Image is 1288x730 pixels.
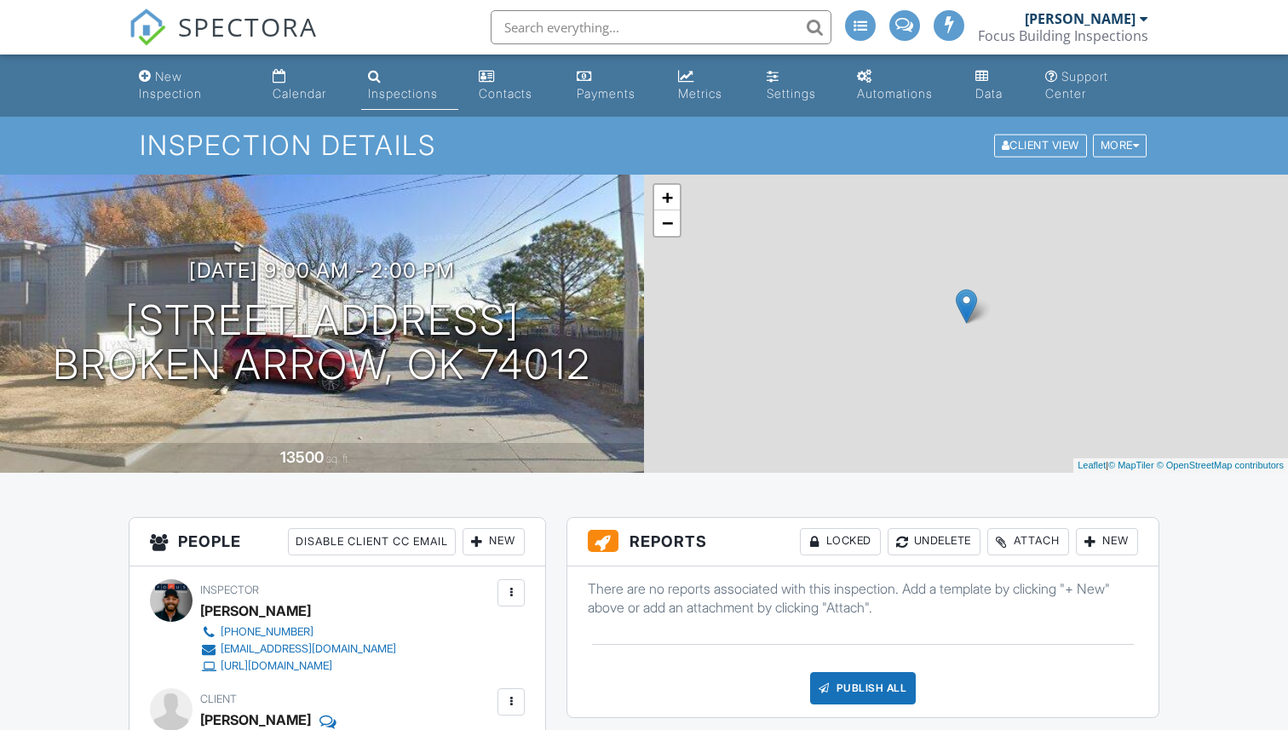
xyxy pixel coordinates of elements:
[326,452,350,465] span: sq. ft.
[140,130,1148,160] h1: Inspection Details
[129,9,166,46] img: The Best Home Inspection Software - Spectora
[978,27,1148,44] div: Focus Building Inspections
[850,61,955,110] a: Automations (Advanced)
[200,658,396,675] a: [URL][DOMAIN_NAME]
[368,86,438,101] div: Inspections
[288,528,456,555] div: Disable Client CC Email
[992,138,1091,151] a: Client View
[273,86,326,101] div: Calendar
[472,61,556,110] a: Contacts
[1093,135,1147,158] div: More
[129,518,545,566] h3: People
[588,579,1138,618] p: There are no reports associated with this inspection. Add a template by clicking "+ New" above or...
[491,10,831,44] input: Search everything...
[570,61,658,110] a: Payments
[463,528,525,555] div: New
[810,672,917,704] div: Publish All
[654,185,680,210] a: Zoom in
[200,693,237,705] span: Client
[969,61,1025,110] a: Data
[577,86,635,101] div: Payments
[178,9,318,44] span: SPECTORA
[200,641,396,658] a: [EMAIL_ADDRESS][DOMAIN_NAME]
[760,61,837,110] a: Settings
[567,518,1159,566] h3: Reports
[200,583,259,596] span: Inspector
[221,642,396,656] div: [EMAIL_ADDRESS][DOMAIN_NAME]
[1073,458,1288,473] div: |
[129,23,318,59] a: SPECTORA
[1038,61,1156,110] a: Support Center
[857,86,933,101] div: Automations
[1045,69,1108,101] div: Support Center
[1025,10,1136,27] div: [PERSON_NAME]
[987,528,1069,555] div: Attach
[200,598,311,624] div: [PERSON_NAME]
[280,448,324,466] div: 13500
[678,86,722,101] div: Metrics
[800,528,881,555] div: Locked
[132,61,251,110] a: New Inspection
[139,69,202,101] div: New Inspection
[975,86,1003,101] div: Data
[994,135,1087,158] div: Client View
[361,61,458,110] a: Inspections
[221,625,313,639] div: [PHONE_NUMBER]
[200,624,396,641] a: [PHONE_NUMBER]
[888,528,980,555] div: Undelete
[1157,460,1284,470] a: © OpenStreetMap contributors
[479,86,532,101] div: Contacts
[767,86,816,101] div: Settings
[1108,460,1154,470] a: © MapTiler
[53,298,591,388] h1: [STREET_ADDRESS] Broken Arrow, OK 74012
[1078,460,1106,470] a: Leaflet
[189,259,455,282] h3: [DATE] 9:00 am - 2:00 pm
[671,61,746,110] a: Metrics
[654,210,680,236] a: Zoom out
[1076,528,1138,555] div: New
[221,659,332,673] div: [URL][DOMAIN_NAME]
[266,61,348,110] a: Calendar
